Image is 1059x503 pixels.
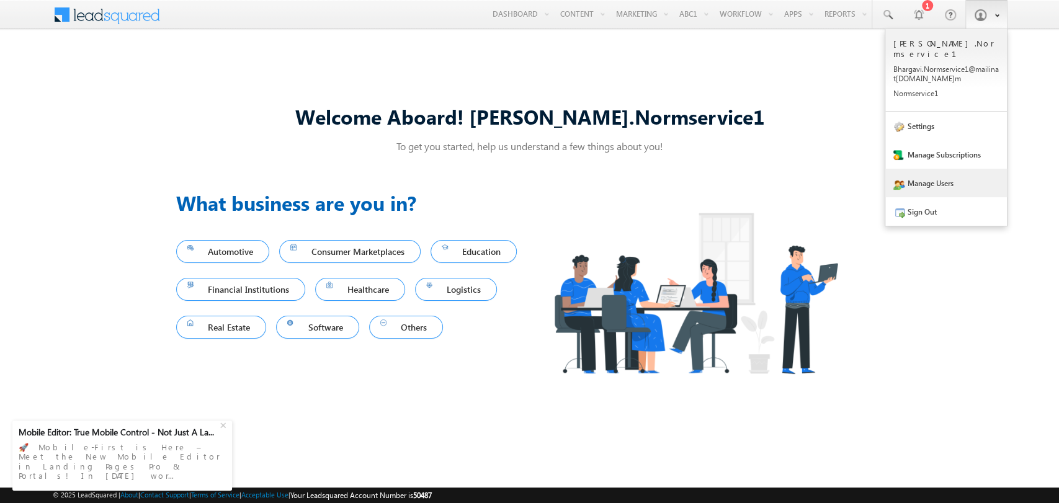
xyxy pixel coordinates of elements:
[176,188,530,218] h3: What business are you in?
[290,243,409,260] span: Consumer Marketplaces
[176,103,883,130] div: Welcome Aboard! [PERSON_NAME].Normservice1
[893,89,999,98] p: Norms ervic e1
[380,319,432,336] span: Others
[187,243,259,260] span: Automotive
[885,112,1007,140] a: Settings
[530,188,861,398] img: Industry.png
[187,319,256,336] span: Real Estate
[885,169,1007,197] a: Manage Users
[53,489,432,501] span: © 2025 LeadSquared | | | | |
[120,491,138,499] a: About
[426,281,486,298] span: Logistics
[442,243,506,260] span: Education
[885,29,1007,112] a: [PERSON_NAME].Normservice1 Bhargavi.Normservice1@mailinat[DOMAIN_NAME]m Normservice1
[413,491,432,500] span: 50487
[19,438,226,484] div: 🚀 Mobile-First is Here – Meet the New Mobile Editor in Landing Pages Pro & Portals! In [DATE] wor...
[191,491,239,499] a: Terms of Service
[326,281,394,298] span: Healthcare
[241,491,288,499] a: Acceptable Use
[290,491,432,500] span: Your Leadsquared Account Number is
[885,197,1007,226] a: Sign Out
[187,281,295,298] span: Financial Institutions
[217,416,232,431] div: +
[19,427,218,438] div: Mobile Editor: True Mobile Control - Not Just A La...
[287,319,348,336] span: Software
[893,38,999,59] p: [PERSON_NAME].Normservice1
[176,140,883,153] p: To get you started, help us understand a few things about you!
[140,491,189,499] a: Contact Support
[885,140,1007,169] a: Manage Subscriptions
[893,65,999,83] p: Bharg avi.N ormse rvice 1@mai linat [DOMAIN_NAME] m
